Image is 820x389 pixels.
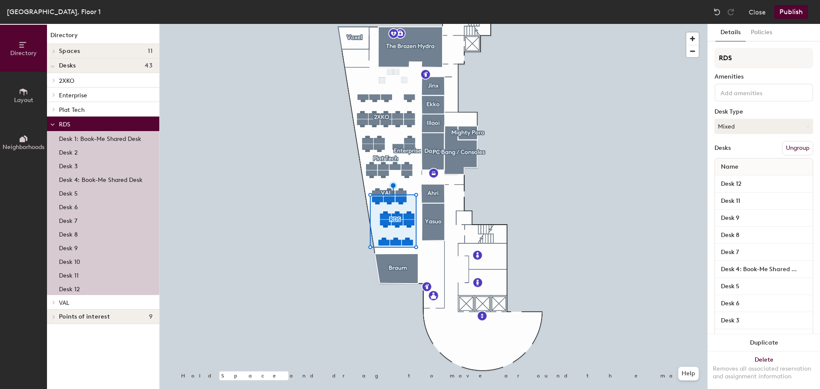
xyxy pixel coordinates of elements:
[59,146,78,156] p: Desk 2
[708,351,820,389] button: DeleteRemoves all associated reservation and assignment information
[717,212,811,224] input: Unnamed desk
[59,269,79,279] p: Desk 11
[717,246,811,258] input: Unnamed desk
[59,133,141,143] p: Desk 1: Book-Me Shared Desk
[717,178,811,190] input: Unnamed desk
[3,143,44,151] span: Neighborhoods
[678,367,699,380] button: Help
[715,108,813,115] div: Desk Type
[59,201,78,211] p: Desk 6
[717,159,743,175] span: Name
[717,281,811,292] input: Unnamed desk
[59,77,74,85] span: 2XKO
[719,87,796,97] input: Add amenities
[59,174,143,184] p: Desk 4: Book-Me Shared Desk
[7,6,101,17] div: [GEOGRAPHIC_DATA], Floor 1
[715,145,731,152] div: Desks
[59,92,87,99] span: Enterprise
[10,50,37,57] span: Directory
[59,283,80,293] p: Desk 12
[713,8,721,16] img: Undo
[715,24,746,41] button: Details
[59,256,80,266] p: Desk 10
[59,313,110,320] span: Points of interest
[715,73,813,80] div: Amenities
[148,48,152,55] span: 11
[59,121,70,128] span: RDS
[717,263,811,275] input: Unnamed desk
[717,229,811,241] input: Unnamed desk
[14,97,33,104] span: Layout
[708,334,820,351] button: Duplicate
[59,215,77,225] p: Desk 7
[717,195,811,207] input: Unnamed desk
[717,332,811,344] input: Unnamed desk
[59,160,78,170] p: Desk 3
[149,313,152,320] span: 9
[749,5,766,19] button: Close
[59,62,76,69] span: Desks
[715,119,813,134] button: Mixed
[782,141,813,155] button: Ungroup
[746,24,777,41] button: Policies
[47,31,159,44] h1: Directory
[774,5,808,19] button: Publish
[713,365,815,380] div: Removes all associated reservation and assignment information
[726,8,735,16] img: Redo
[59,48,80,55] span: Spaces
[59,228,78,238] p: Desk 8
[59,187,78,197] p: Desk 5
[145,62,152,69] span: 43
[59,106,85,114] span: Plat Tech
[59,299,69,307] span: VAL
[717,315,811,327] input: Unnamed desk
[717,298,811,310] input: Unnamed desk
[59,242,78,252] p: Desk 9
